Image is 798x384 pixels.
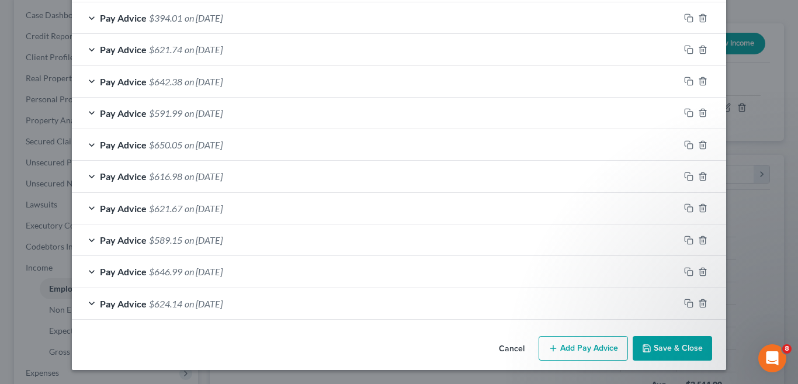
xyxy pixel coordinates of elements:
[149,266,182,277] span: $646.99
[149,12,182,23] span: $394.01
[782,344,792,354] span: 8
[100,12,147,23] span: Pay Advice
[100,234,147,245] span: Pay Advice
[100,266,147,277] span: Pay Advice
[185,76,223,87] span: on [DATE]
[539,336,628,361] button: Add Pay Advice
[100,108,147,119] span: Pay Advice
[149,139,182,150] span: $650.05
[100,171,147,182] span: Pay Advice
[185,171,223,182] span: on [DATE]
[100,139,147,150] span: Pay Advice
[185,298,223,309] span: on [DATE]
[149,108,182,119] span: $591.99
[185,234,223,245] span: on [DATE]
[633,336,712,361] button: Save & Close
[100,44,147,55] span: Pay Advice
[100,203,147,214] span: Pay Advice
[490,337,534,361] button: Cancel
[185,266,223,277] span: on [DATE]
[185,108,223,119] span: on [DATE]
[149,76,182,87] span: $642.38
[149,203,182,214] span: $621.67
[758,344,786,372] iframe: Intercom live chat
[100,76,147,87] span: Pay Advice
[149,234,182,245] span: $589.15
[185,44,223,55] span: on [DATE]
[185,139,223,150] span: on [DATE]
[149,44,182,55] span: $621.74
[100,298,147,309] span: Pay Advice
[149,298,182,309] span: $624.14
[185,12,223,23] span: on [DATE]
[185,203,223,214] span: on [DATE]
[149,171,182,182] span: $616.98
